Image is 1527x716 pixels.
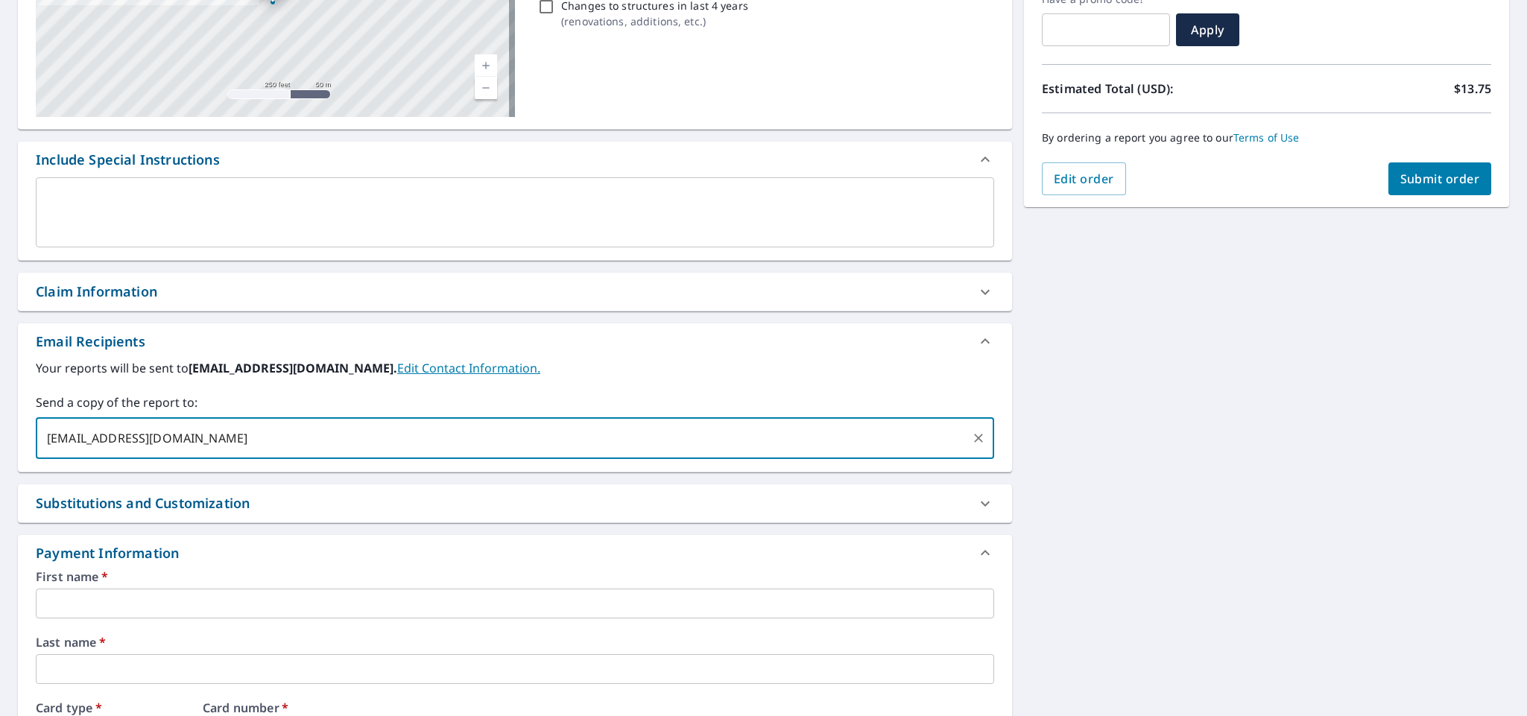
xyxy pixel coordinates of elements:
[36,702,191,714] label: Card type
[1233,130,1300,145] a: Terms of Use
[397,360,540,376] a: EditContactInfo
[36,150,220,170] div: Include Special Instructions
[475,77,497,99] a: Current Level 17, Zoom Out
[1188,22,1227,38] span: Apply
[36,571,994,583] label: First name
[1388,162,1492,195] button: Submit order
[1454,80,1491,98] p: $13.75
[36,359,994,377] label: Your reports will be sent to
[36,543,185,563] div: Payment Information
[18,484,1012,522] div: Substitutions and Customization
[36,393,994,411] label: Send a copy of the report to:
[18,535,1012,571] div: Payment Information
[189,360,397,376] b: [EMAIL_ADDRESS][DOMAIN_NAME].
[36,282,157,302] div: Claim Information
[561,13,748,29] p: ( renovations, additions, etc. )
[18,142,1012,177] div: Include Special Instructions
[203,702,994,714] label: Card number
[475,54,497,77] a: Current Level 17, Zoom In
[968,428,989,449] button: Clear
[1042,162,1126,195] button: Edit order
[36,493,250,513] div: Substitutions and Customization
[36,332,145,352] div: Email Recipients
[1054,171,1114,187] span: Edit order
[1176,13,1239,46] button: Apply
[1042,131,1491,145] p: By ordering a report you agree to our
[1400,171,1480,187] span: Submit order
[18,273,1012,311] div: Claim Information
[36,636,994,648] label: Last name
[18,323,1012,359] div: Email Recipients
[1042,80,1267,98] p: Estimated Total (USD):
